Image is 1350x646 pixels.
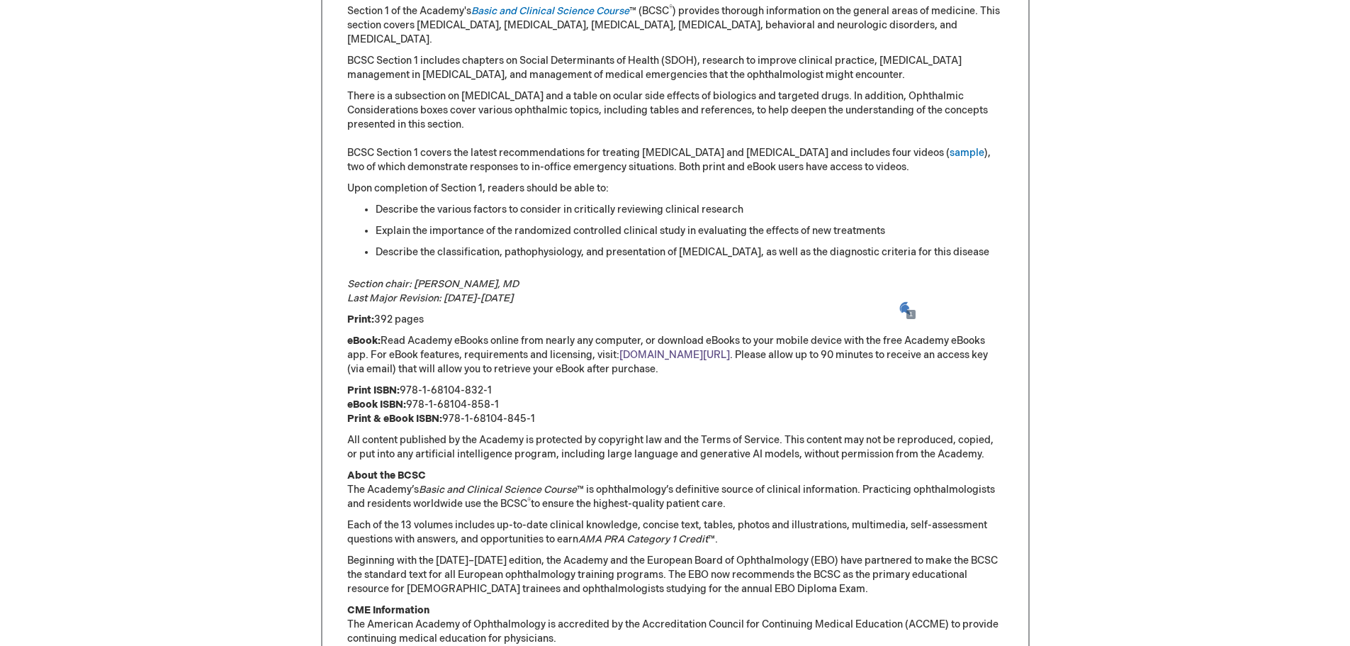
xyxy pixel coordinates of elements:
a: Basic and Clinical Science Course [471,5,629,17]
strong: eBook ISBN: [347,399,406,411]
p: 978-1-68104-832-1 978-1-68104-858-1 978-1-68104-845-1 [347,384,1003,426]
strong: Print: [347,313,374,325]
sup: ® [527,497,531,506]
strong: CME Information [347,604,429,616]
p: Section 1 of the Academy's ™ (BCSC ) provides thorough information on the general areas of medici... [347,4,1003,47]
a: [DOMAIN_NAME][URL] [619,349,730,361]
strong: eBook: [347,335,381,347]
em: Basic and Clinical Science Course [419,484,577,496]
em: Section chair: [PERSON_NAME], MD Last Major Revision: [DATE]-[DATE] [347,278,519,304]
p: All content published by the Academy is protected by copyright law and the Terms of Service. This... [347,433,1003,462]
p: The American Academy of Ophthalmology is accredited by the Accreditation Council for Continuing M... [347,603,1003,646]
strong: About the BCSC [347,469,426,481]
p: Each of the 13 volumes includes up-to-date clinical knowledge, concise text, tables, photos and i... [347,518,1003,547]
p: Read Academy eBooks online from nearly any computer, or download eBooks to your mobile device wit... [347,334,1003,377]
p: Beginning with the [DATE]–[DATE] edition, the Academy and the European Board of Ophthalmology (EB... [347,554,1003,596]
p: The Academy’s ™ is ophthalmology’s definitive source of clinical information. Practicing ophthalm... [347,469,1003,511]
li: Describe the various factors to consider in critically reviewing clinical research [376,203,1003,217]
a: sample [950,147,984,159]
li: Explain the importance of the randomized controlled clinical study in evaluating the effects of n... [376,224,1003,238]
p: There is a subsection on [MEDICAL_DATA] and a table on ocular side effects of biologics and targe... [347,89,1003,174]
p: 392 pages [347,313,1003,327]
li: Describe the classification, pathophysiology, and presentation of [MEDICAL_DATA], as well as the ... [376,245,1003,260]
p: BCSC Section 1 includes chapters on Social Determinants of Health (SDOH), research to improve cli... [347,54,1003,82]
strong: Print ISBN: [347,384,400,396]
p: Upon completion of Section 1, readers should be able to: [347,182,1003,196]
sup: ® [669,4,673,13]
strong: Print & eBook ISBN: [347,413,442,425]
em: AMA PRA Category 1 Credit [578,533,708,545]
